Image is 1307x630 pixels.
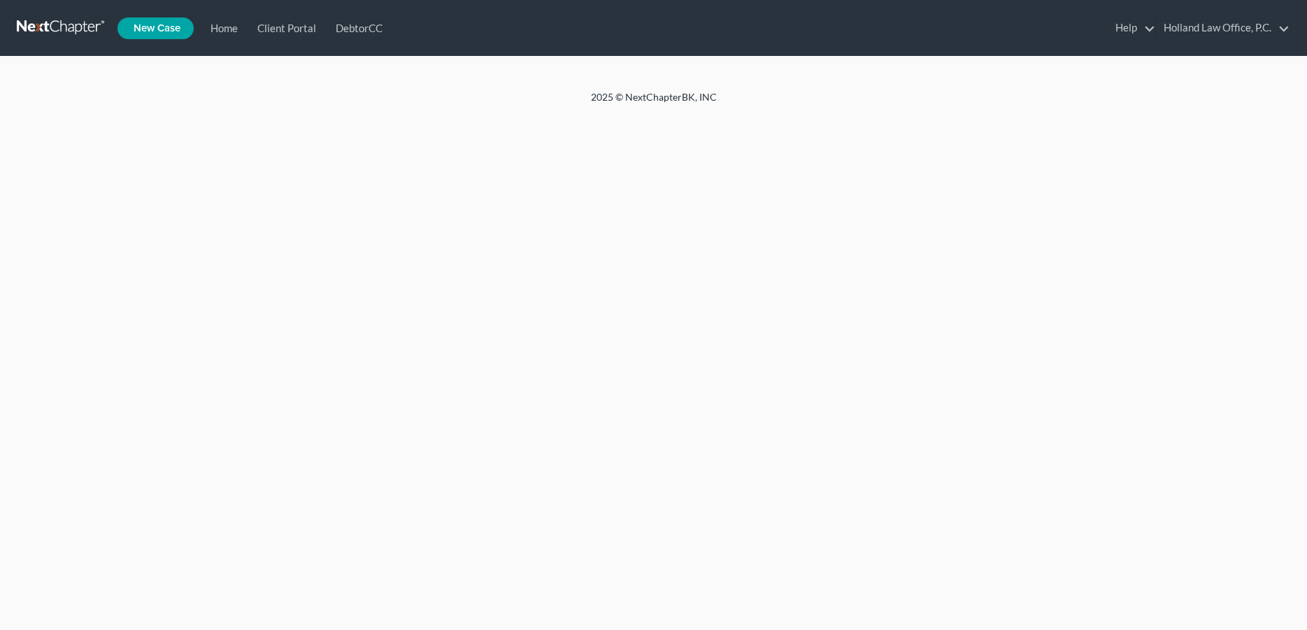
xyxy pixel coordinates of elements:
[1108,15,1155,41] a: Help
[117,17,194,39] new-legal-case-button: New Case
[1157,15,1290,41] a: Holland Law Office, P.C.
[323,15,390,41] a: DebtorCC
[255,90,1052,115] div: 2025 © NextChapterBK, INC
[245,15,323,41] a: Client Portal
[198,15,245,41] a: Home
